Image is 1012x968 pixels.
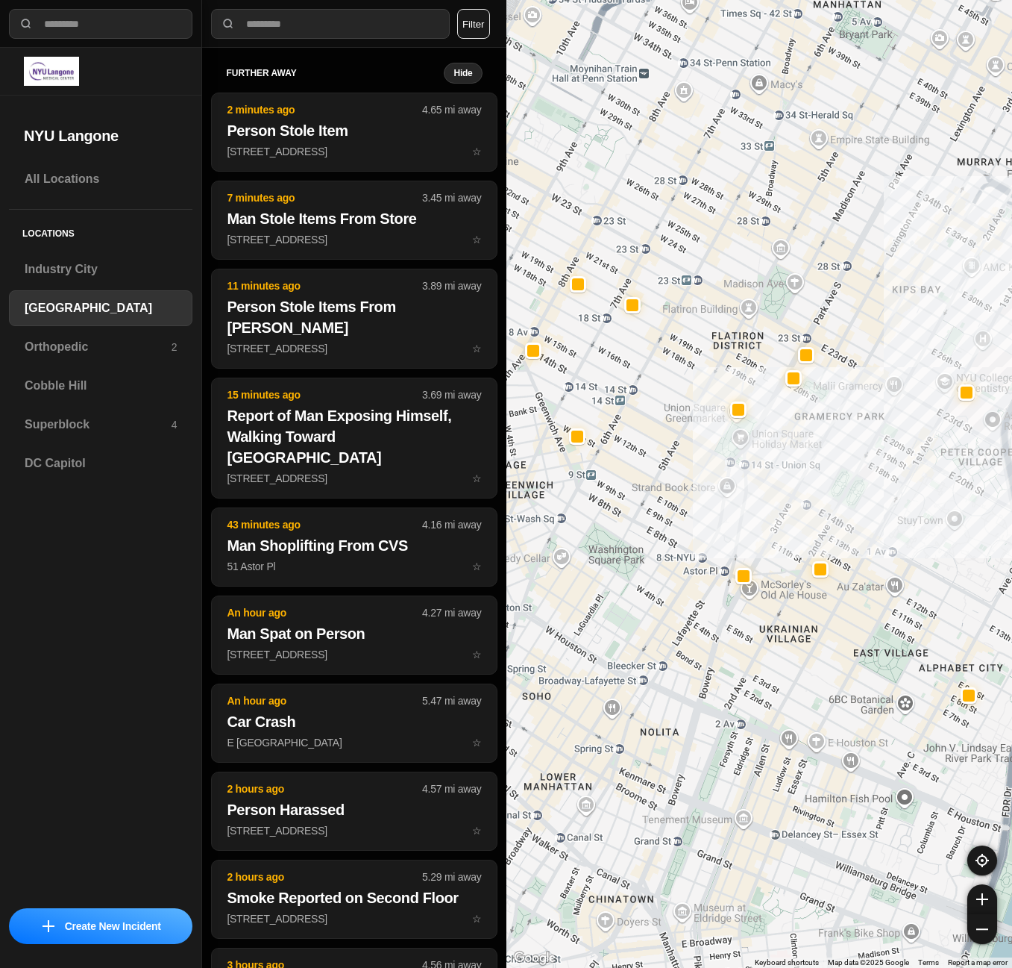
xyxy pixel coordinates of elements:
[227,190,422,205] p: 7 minutes ago
[227,471,481,486] p: [STREET_ADDRESS]
[221,16,236,31] img: search
[9,446,192,481] a: DC Capitol
[422,517,481,532] p: 4.16 mi away
[975,854,989,867] img: recenter
[25,299,177,317] h3: [GEOGRAPHIC_DATA]
[227,693,422,708] p: An hour ago
[227,887,481,908] h2: Smoke Reported on Second Floor
[227,208,481,229] h2: Man Stole Items From Store
[472,472,482,484] span: star
[453,67,472,79] small: Hide
[25,170,177,188] h3: All Locations
[211,736,497,749] a: An hour ago5.47 mi awayCar CrashE [GEOGRAPHIC_DATA]star
[444,63,482,84] button: Hide
[227,623,481,644] h2: Man Spat on Person
[25,338,172,356] h3: Orthopedic
[227,296,481,338] h2: Person Stole Items From [PERSON_NAME]
[422,693,481,708] p: 5.47 mi away
[227,517,422,532] p: 43 minutes ago
[472,560,482,572] span: star
[24,125,177,146] h2: NYU Langone
[422,102,481,117] p: 4.65 mi away
[976,923,988,935] img: zoom-out
[227,735,481,750] p: E [GEOGRAPHIC_DATA]
[211,772,497,851] button: 2 hours ago4.57 mi awayPerson Harassed[STREET_ADDRESS]star
[422,387,481,402] p: 3.69 mi away
[948,958,1008,967] a: Report a map error
[211,860,497,939] button: 2 hours ago5.29 mi awaySmoke Reported on Second Floor[STREET_ADDRESS]star
[172,417,177,432] p: 4
[227,341,481,356] p: [STREET_ADDRESS]
[227,781,422,796] p: 2 hours ago
[755,958,819,968] button: Keyboard shortcuts
[211,684,497,763] button: An hour ago5.47 mi awayCar CrashE [GEOGRAPHIC_DATA]star
[472,649,482,661] span: star
[510,949,559,968] a: Open this area in Google Maps (opens a new window)
[227,823,481,838] p: [STREET_ADDRESS]
[227,559,481,574] p: 51 Astor Pl
[472,146,482,157] span: star
[967,884,997,914] button: zoom-in
[9,329,192,365] a: Orthopedic2
[211,145,497,157] a: 2 minutes ago4.65 mi awayPerson Stole Item[STREET_ADDRESS]star
[976,893,988,905] img: zoom-in
[227,120,481,141] h2: Person Stole Item
[227,232,481,247] p: [STREET_ADDRESS]
[211,181,497,260] button: 7 minutes ago3.45 mi awayMan Stole Items From Store[STREET_ADDRESS]star
[172,340,177,355] p: 2
[422,869,481,884] p: 5.29 mi away
[65,919,161,934] p: Create New Incident
[472,343,482,355] span: star
[227,102,422,117] p: 2 minutes ago
[24,57,79,86] img: logo
[227,387,422,402] p: 15 minutes ago
[211,93,497,172] button: 2 minutes ago4.65 mi awayPerson Stole Item[STREET_ADDRESS]star
[227,647,481,662] p: [STREET_ADDRESS]
[211,508,497,587] button: 43 minutes ago4.16 mi awayMan Shoplifting From CVS51 Astor Plstar
[472,737,482,749] span: star
[9,252,192,287] a: Industry City
[211,648,497,661] a: An hour ago4.27 mi awayMan Spat on Person[STREET_ADDRESS]star
[19,16,34,31] img: search
[227,711,481,732] h2: Car Crash
[967,914,997,944] button: zoom-out
[227,535,481,556] h2: Man Shoplifting From CVS
[211,233,497,246] a: 7 minutes ago3.45 mi awayMan Stole Items From Store[STREET_ADDRESS]star
[211,378,497,499] button: 15 minutes ago3.69 mi awayReport of Man Exposing Himself, Walking Toward [GEOGRAPHIC_DATA][STREET...
[227,869,422,884] p: 2 hours ago
[227,911,481,926] p: [STREET_ADDRESS]
[25,260,177,278] h3: Industry City
[9,161,192,197] a: All Locations
[457,9,490,39] button: Filter
[828,958,909,967] span: Map data ©2025 Google
[422,190,481,205] p: 3.45 mi away
[43,920,54,932] img: icon
[9,368,192,404] a: Cobble Hill
[227,605,422,620] p: An hour ago
[422,278,481,293] p: 3.89 mi away
[422,781,481,796] p: 4.57 mi away
[25,416,172,434] h3: Superblock
[967,846,997,875] button: recenter
[9,908,192,944] button: iconCreate New Incident
[25,377,177,395] h3: Cobble Hill
[9,407,192,443] a: Superblock4
[211,560,497,572] a: 43 minutes ago4.16 mi awayMan Shoplifting From CVS51 Astor Plstar
[226,67,444,79] h5: further away
[472,913,482,925] span: star
[227,405,481,468] h2: Report of Man Exposing Himself, Walking Toward [GEOGRAPHIC_DATA]
[25,455,177,472] h3: DC Capitol
[472,234,482,246] span: star
[9,290,192,326] a: [GEOGRAPHIC_DATA]
[211,596,497,675] button: An hour ago4.27 mi awayMan Spat on Person[STREET_ADDRESS]star
[227,799,481,820] h2: Person Harassed
[227,278,422,293] p: 11 minutes ago
[211,472,497,484] a: 15 minutes ago3.69 mi awayReport of Man Exposing Himself, Walking Toward [GEOGRAPHIC_DATA][STREET...
[422,605,481,620] p: 4.27 mi away
[9,210,192,252] h5: Locations
[227,144,481,159] p: [STREET_ADDRESS]
[918,958,939,967] a: Terms
[510,949,559,968] img: Google
[211,342,497,355] a: 11 minutes ago3.89 mi awayPerson Stole Items From [PERSON_NAME][STREET_ADDRESS]star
